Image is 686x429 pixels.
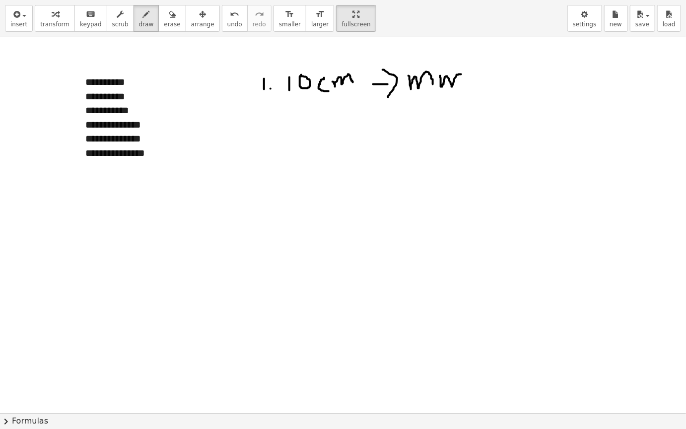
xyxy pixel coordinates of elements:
[186,5,220,32] button: arrange
[164,21,180,28] span: erase
[40,21,69,28] span: transform
[10,21,27,28] span: insert
[604,5,628,32] button: new
[279,21,301,28] span: smaller
[336,5,376,32] button: fullscreen
[227,21,242,28] span: undo
[663,21,676,28] span: load
[635,21,649,28] span: save
[191,21,214,28] span: arrange
[107,5,134,32] button: scrub
[247,5,272,32] button: redoredo
[255,8,264,20] i: redo
[630,5,655,32] button: save
[274,5,306,32] button: format_sizesmaller
[5,5,33,32] button: insert
[573,21,597,28] span: settings
[657,5,681,32] button: load
[230,8,239,20] i: undo
[285,8,294,20] i: format_size
[158,5,186,32] button: erase
[315,8,325,20] i: format_size
[139,21,154,28] span: draw
[35,5,75,32] button: transform
[74,5,107,32] button: keyboardkeypad
[610,21,622,28] span: new
[342,21,370,28] span: fullscreen
[311,21,329,28] span: larger
[222,5,248,32] button: undoundo
[134,5,159,32] button: draw
[80,21,102,28] span: keypad
[253,21,266,28] span: redo
[112,21,129,28] span: scrub
[567,5,602,32] button: settings
[306,5,334,32] button: format_sizelarger
[86,8,95,20] i: keyboard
